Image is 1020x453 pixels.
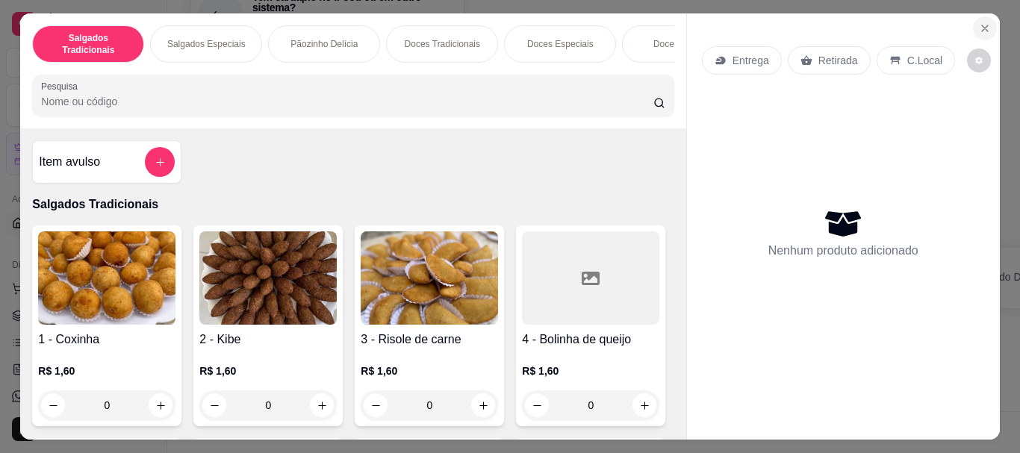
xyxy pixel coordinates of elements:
[39,153,100,171] h4: Item avulso
[768,242,918,260] p: Nenhum produto adicionado
[364,393,388,417] button: decrease-product-quantity
[405,38,480,50] p: Doces Tradicionais
[32,196,674,213] p: Salgados Tradicionais
[41,94,653,109] input: Pesquisa
[199,363,337,378] p: R$ 1,60
[149,393,172,417] button: increase-product-quantity
[818,53,858,68] p: Retirada
[361,331,498,349] h4: 3 - Risole de carne
[310,393,334,417] button: increase-product-quantity
[361,363,498,378] p: R$ 1,60
[967,49,991,72] button: decrease-product-quantity
[199,331,337,349] h4: 2 - Kibe
[733,53,769,68] p: Entrega
[632,393,656,417] button: increase-product-quantity
[290,38,358,50] p: Pãozinho Delícia
[38,331,175,349] h4: 1 - Coxinha
[41,80,83,93] label: Pesquisa
[522,363,659,378] p: R$ 1,60
[45,32,131,56] p: Salgados Tradicionais
[41,393,65,417] button: decrease-product-quantity
[145,147,175,177] button: add-separate-item
[202,393,226,417] button: decrease-product-quantity
[653,38,703,50] p: Doces Finos
[522,331,659,349] h4: 4 - Bolinha de queijo
[471,393,495,417] button: increase-product-quantity
[361,231,498,325] img: product-image
[907,53,942,68] p: C.Local
[525,393,549,417] button: decrease-product-quantity
[199,231,337,325] img: product-image
[527,38,594,50] p: Doces Especiais
[167,38,246,50] p: Salgados Especiais
[38,231,175,325] img: product-image
[973,16,997,40] button: Close
[38,363,175,378] p: R$ 1,60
